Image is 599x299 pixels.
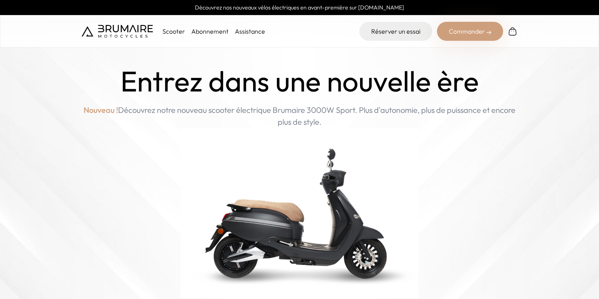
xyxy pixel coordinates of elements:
[82,25,153,38] img: Brumaire Motocycles
[120,65,479,98] h1: Entrez dans une nouvelle ère
[508,27,517,36] img: Panier
[235,27,265,35] a: Assistance
[82,104,517,128] p: Découvrez notre nouveau scooter électrique Brumaire 3000W Sport. Plus d'autonomie, plus de puissa...
[437,22,503,41] div: Commander
[162,27,185,36] p: Scooter
[359,22,432,41] a: Réserver un essai
[486,30,491,35] img: right-arrow-2.png
[84,104,118,116] span: Nouveau !
[191,27,229,35] a: Abonnement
